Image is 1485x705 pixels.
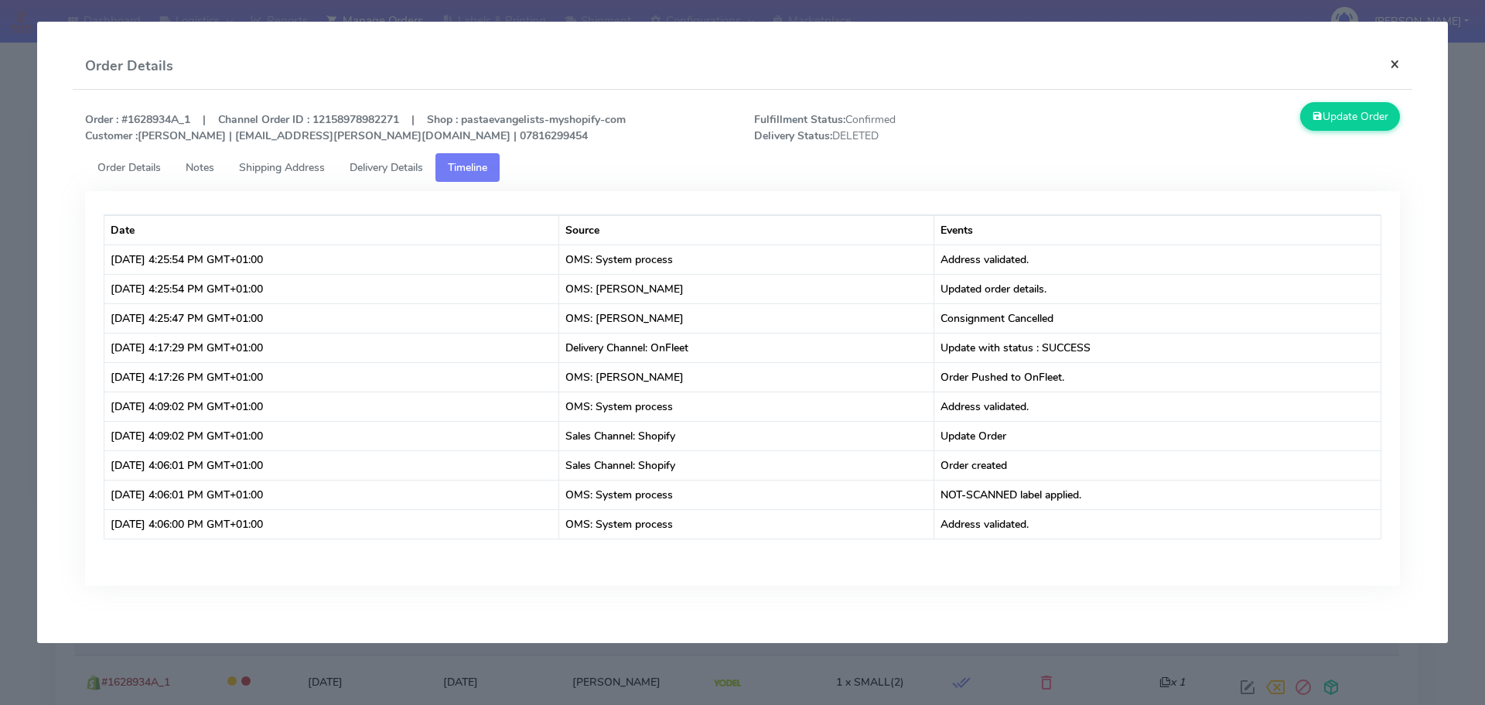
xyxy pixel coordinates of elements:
[934,450,1381,480] td: Order created
[104,480,560,509] td: [DATE] 4:06:01 PM GMT+01:00
[559,245,934,274] td: OMS: System process
[934,245,1381,274] td: Address validated.
[104,509,560,539] td: [DATE] 4:06:00 PM GMT+01:00
[934,303,1381,333] td: Consignment Cancelled
[1377,43,1412,84] button: Close
[104,215,560,245] th: Date
[85,128,138,143] strong: Customer :
[934,392,1381,421] td: Address validated.
[559,509,934,539] td: OMS: System process
[559,392,934,421] td: OMS: System process
[350,160,423,175] span: Delivery Details
[934,480,1381,509] td: NOT-SCANNED label applied.
[934,215,1381,245] th: Events
[97,160,161,175] span: Order Details
[559,274,934,303] td: OMS: [PERSON_NAME]
[559,421,934,450] td: Sales Channel: Shopify
[85,56,173,77] h4: Order Details
[559,480,934,509] td: OMS: System process
[934,333,1381,362] td: Update with status : SUCCESS
[104,362,560,392] td: [DATE] 4:17:26 PM GMT+01:00
[104,392,560,421] td: [DATE] 4:09:02 PM GMT+01:00
[104,303,560,333] td: [DATE] 4:25:47 PM GMT+01:00
[934,509,1381,539] td: Address validated.
[559,215,934,245] th: Source
[186,160,214,175] span: Notes
[754,128,832,143] strong: Delivery Status:
[448,160,487,175] span: Timeline
[104,450,560,480] td: [DATE] 4:06:01 PM GMT+01:00
[104,421,560,450] td: [DATE] 4:09:02 PM GMT+01:00
[934,274,1381,303] td: Updated order details.
[85,153,1401,182] ul: Tabs
[239,160,325,175] span: Shipping Address
[559,333,934,362] td: Delivery Channel: OnFleet
[104,274,560,303] td: [DATE] 4:25:54 PM GMT+01:00
[934,421,1381,450] td: Update Order
[85,112,626,143] strong: Order : #1628934A_1 | Channel Order ID : 12158978982271 | Shop : pastaevangelists-myshopify-com [...
[754,112,845,127] strong: Fulfillment Status:
[104,333,560,362] td: [DATE] 4:17:29 PM GMT+01:00
[934,362,1381,392] td: Order Pushed to OnFleet.
[104,245,560,274] td: [DATE] 4:25:54 PM GMT+01:00
[559,362,934,392] td: OMS: [PERSON_NAME]
[559,450,934,480] td: Sales Channel: Shopify
[559,303,934,333] td: OMS: [PERSON_NAME]
[742,111,1077,144] span: Confirmed DELETED
[1300,102,1401,131] button: Update Order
